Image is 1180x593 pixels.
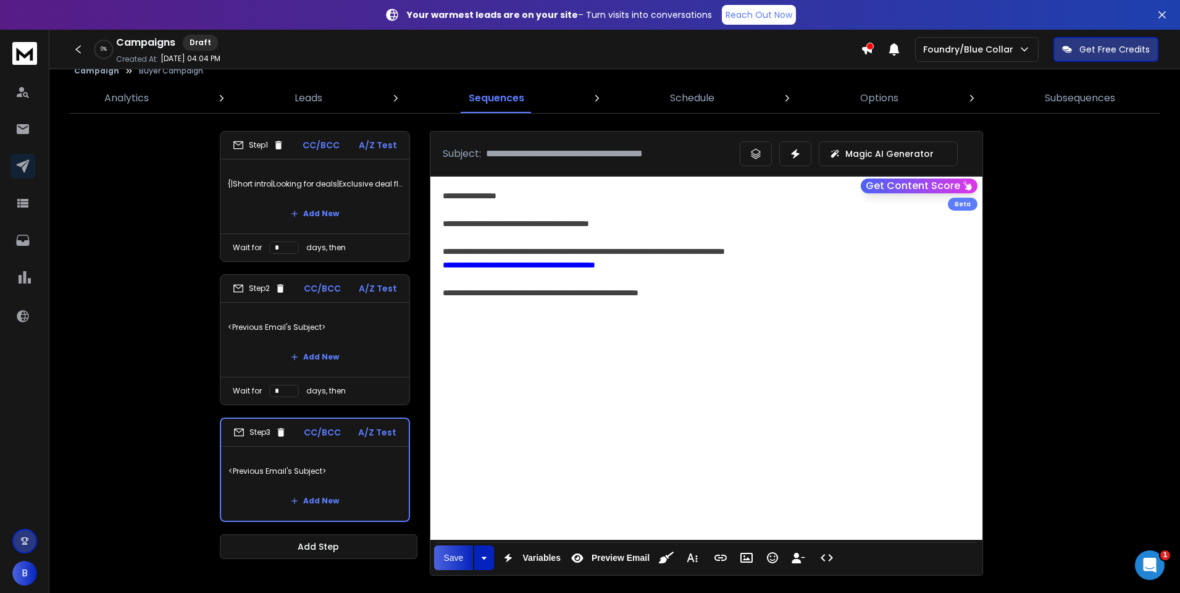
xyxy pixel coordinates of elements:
[228,310,402,345] p: <Previous Email's Subject>
[358,426,396,439] p: A/Z Test
[233,427,287,438] div: Step 3
[853,83,906,113] a: Options
[845,148,934,160] p: Magic AI Generator
[281,345,349,369] button: Add New
[233,386,262,396] p: Wait for
[709,545,732,570] button: Insert Link (⌘K)
[304,282,341,295] p: CC/BCC
[101,46,107,53] p: 0 %
[304,426,341,439] p: CC/BCC
[1053,37,1158,62] button: Get Free Credits
[469,91,524,106] p: Sequences
[359,282,397,295] p: A/Z Test
[680,545,704,570] button: More Text
[819,141,958,166] button: Magic AI Generator
[520,553,563,563] span: Variables
[116,35,175,50] h1: Campaigns
[295,91,322,106] p: Leads
[1037,83,1123,113] a: Subsequences
[281,201,349,226] button: Add New
[861,179,977,193] button: Get Content Score
[948,198,977,211] div: Beta
[220,274,410,405] li: Step2CC/BCCA/Z Test<Previous Email's Subject>Add NewWait fordays, then
[233,283,286,294] div: Step 2
[97,83,156,113] a: Analytics
[663,83,722,113] a: Schedule
[104,91,149,106] p: Analytics
[306,386,346,396] p: days, then
[923,43,1018,56] p: Foundry/Blue Collar
[12,42,37,65] img: logo
[407,9,578,21] strong: Your warmest leads are on your site
[12,561,37,586] button: B
[228,454,401,489] p: <Previous Email's Subject>
[1079,43,1150,56] p: Get Free Credits
[306,243,346,253] p: days, then
[860,91,898,106] p: Options
[655,545,678,570] button: Clean HTML
[281,489,349,513] button: Add New
[220,534,417,559] button: Add Step
[220,418,410,522] li: Step3CC/BCCA/Z Test<Previous Email's Subject>Add New
[1160,550,1170,560] span: 1
[670,91,714,106] p: Schedule
[359,139,397,151] p: A/Z Test
[183,35,218,51] div: Draft
[496,545,563,570] button: Variables
[161,54,220,64] p: [DATE] 04:04 PM
[443,146,481,161] p: Subject:
[735,545,758,570] button: Insert Image (⌘P)
[787,545,810,570] button: Insert Unsubscribe Link
[761,545,784,570] button: Emoticons
[287,83,330,113] a: Leads
[722,5,796,25] a: Reach Out Now
[220,131,410,262] li: Step1CC/BCCA/Z Test{|Short intro|Looking for deals|Exclusive deal flow}Add NewWait fordays, then
[1045,91,1115,106] p: Subsequences
[139,66,203,76] p: Buyer Campaign
[116,54,158,64] p: Created At:
[303,139,340,151] p: CC/BCC
[815,545,839,570] button: Code View
[461,83,532,113] a: Sequences
[726,9,792,21] p: Reach Out Now
[228,167,402,201] p: {|Short intro|Looking for deals|Exclusive deal flow}
[233,243,262,253] p: Wait for
[74,66,119,76] button: Campaign
[434,545,474,570] button: Save
[566,545,652,570] button: Preview Email
[407,9,712,21] p: – Turn visits into conversations
[589,553,652,563] span: Preview Email
[233,140,284,151] div: Step 1
[1135,550,1165,580] iframe: Intercom live chat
